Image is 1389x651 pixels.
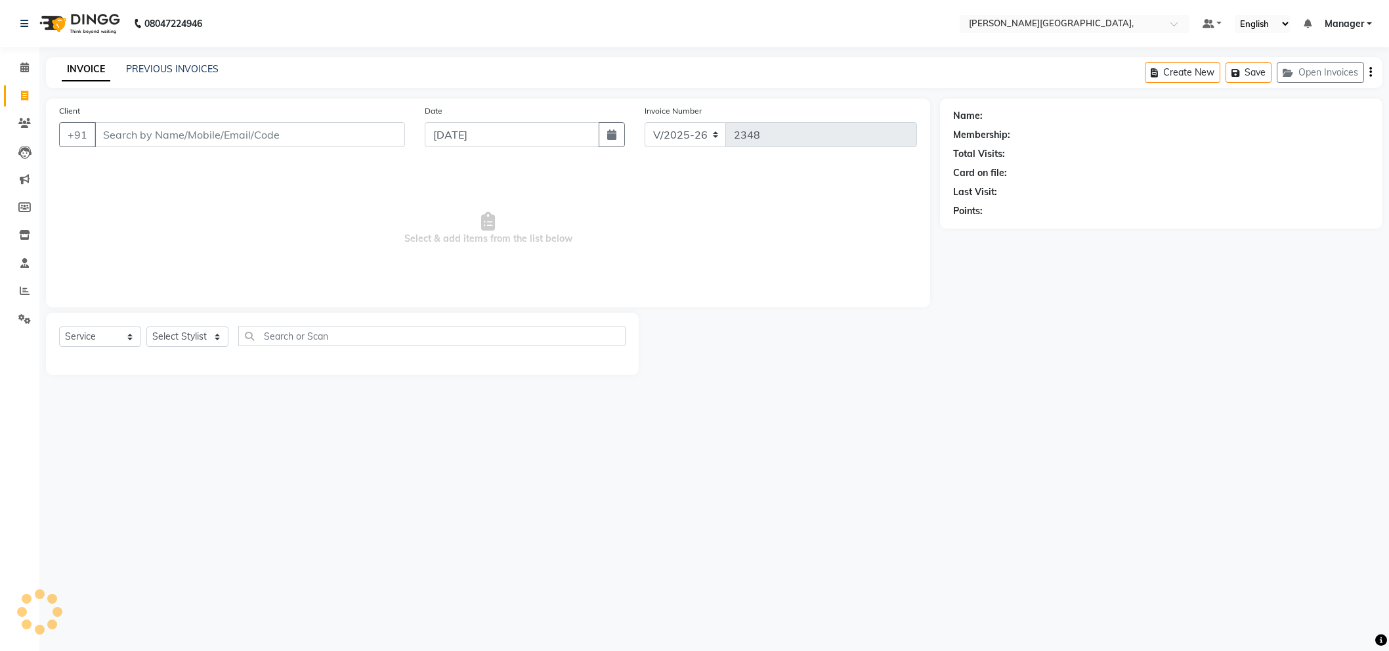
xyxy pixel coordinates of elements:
[953,166,1007,180] div: Card on file:
[953,128,1010,142] div: Membership:
[645,105,702,117] label: Invoice Number
[59,105,80,117] label: Client
[953,185,997,199] div: Last Visit:
[1226,62,1271,83] button: Save
[59,163,917,294] span: Select & add items from the list below
[59,122,96,147] button: +91
[953,204,983,218] div: Points:
[1277,62,1364,83] button: Open Invoices
[425,105,442,117] label: Date
[1145,62,1220,83] button: Create New
[953,109,983,123] div: Name:
[238,326,626,346] input: Search or Scan
[144,5,202,42] b: 08047224946
[95,122,405,147] input: Search by Name/Mobile/Email/Code
[62,58,110,81] a: INVOICE
[126,63,219,75] a: PREVIOUS INVOICES
[33,5,123,42] img: logo
[1325,17,1364,31] span: Manager
[953,147,1005,161] div: Total Visits:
